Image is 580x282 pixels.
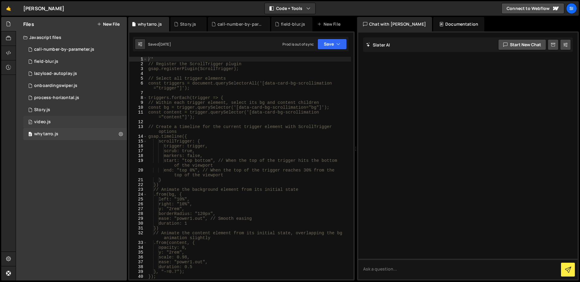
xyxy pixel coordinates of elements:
[148,42,171,47] div: Saved
[129,76,147,81] div: 5
[129,178,147,182] div: 21
[129,153,147,158] div: 18
[129,216,147,221] div: 29
[159,42,171,47] div: [DATE]
[129,197,147,202] div: 25
[357,17,432,31] div: Chat with [PERSON_NAME]
[23,128,127,140] div: 12473/36600.js
[129,211,147,216] div: 28
[129,158,147,168] div: 19
[129,187,147,192] div: 23
[129,260,147,264] div: 37
[28,132,32,137] span: 0
[129,245,147,250] div: 34
[129,120,147,124] div: 12
[23,92,127,104] div: 12473/47229.js
[129,274,147,279] div: 40
[129,100,147,105] div: 9
[23,80,127,92] div: 12473/42006.js
[129,81,147,91] div: 6
[138,21,162,27] div: whytarro.js
[129,231,147,240] div: 32
[129,202,147,207] div: 26
[129,255,147,260] div: 36
[317,21,343,27] div: New File
[129,207,147,211] div: 27
[23,43,127,56] div: 12473/34694.js
[23,5,64,12] div: [PERSON_NAME]
[34,119,51,125] div: video.js
[23,116,127,128] div: 12473/45249.js
[129,134,147,139] div: 14
[265,3,315,14] button: Code + Tools
[129,91,147,95] div: 7
[129,66,147,71] div: 3
[28,120,32,125] span: 0
[180,21,196,27] div: Story.js
[23,68,127,80] div: 12473/30236.js
[129,62,147,66] div: 2
[129,264,147,269] div: 38
[498,39,546,50] button: Start new chat
[129,95,147,100] div: 8
[282,42,314,47] div: Prod is out of sync
[34,95,79,101] div: process-horizontal.js
[129,124,147,134] div: 13
[129,250,147,255] div: 35
[97,22,120,27] button: New File
[16,31,127,43] div: Javascript files
[129,110,147,120] div: 11
[34,131,58,137] div: whytarro.js
[34,107,50,113] div: Story.js
[433,17,484,31] div: Documentation
[366,42,390,48] h2: Slater AI
[566,3,577,14] a: SI
[129,226,147,231] div: 31
[23,104,127,116] div: 12473/31387.js
[129,105,147,110] div: 10
[129,269,147,274] div: 39
[317,39,347,50] button: Save
[129,221,147,226] div: 30
[129,139,147,144] div: 15
[129,182,147,187] div: 22
[34,47,94,52] div: call-number-by-parameter.js
[23,21,34,27] h2: Files
[281,21,305,27] div: field-blur.js
[501,3,564,14] a: Connect to Webflow
[129,71,147,76] div: 4
[129,144,147,149] div: 16
[34,71,77,76] div: lazyload-autoplay.js
[129,240,147,245] div: 33
[129,57,147,62] div: 1
[23,56,127,68] div: 12473/40657.js
[129,149,147,153] div: 17
[1,1,16,16] a: 🤙
[129,168,147,178] div: 20
[217,21,263,27] div: call-number-by-parameter.js
[129,192,147,197] div: 24
[34,83,77,88] div: onboardingswiper.js
[34,59,58,64] div: field-blur.js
